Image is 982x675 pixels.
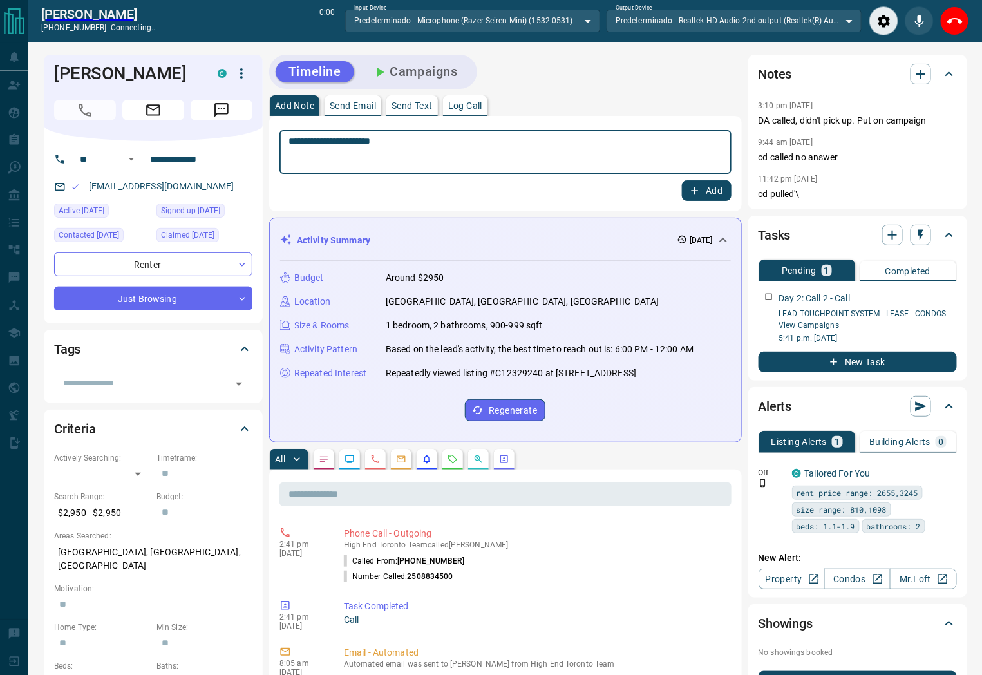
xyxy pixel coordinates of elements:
[344,571,453,582] p: Number Called:
[759,187,957,201] p: cd pulled'\
[344,646,726,660] p: Email - Automated
[759,225,791,245] h2: Tasks
[54,660,150,672] p: Beds:
[230,375,248,393] button: Open
[779,309,949,330] a: LEAD TOUCHPOINT SYSTEM | LEASE | CONDOS- View Campaigns
[156,491,252,502] p: Budget:
[465,399,545,421] button: Regenerate
[275,101,314,110] p: Add Note
[759,101,813,110] p: 3:10 pm [DATE]
[359,61,471,82] button: Campaigns
[156,452,252,464] p: Timeframe:
[344,527,726,540] p: Phone Call - Outgoing
[782,266,817,275] p: Pending
[294,271,324,285] p: Budget
[294,319,350,332] p: Size & Rooms
[54,452,150,464] p: Actively Searching:
[276,61,354,82] button: Timeline
[54,414,252,444] div: Criteria
[354,4,387,12] label: Input Device
[156,204,252,222] div: Mon Sep 08 2025
[824,266,829,275] p: 1
[41,6,157,22] a: [PERSON_NAME]
[370,454,381,464] svg: Calls
[408,572,453,581] span: 2508834500
[759,613,813,634] h2: Showings
[54,252,252,276] div: Renter
[835,437,840,446] p: 1
[890,569,956,589] a: Mr.Loft
[771,437,827,446] p: Listing Alerts
[869,437,930,446] p: Building Alerts
[344,540,726,549] p: High End Toronto Team called [PERSON_NAME]
[279,659,325,668] p: 8:05 am
[161,204,220,217] span: Signed up [DATE]
[279,540,325,549] p: 2:41 pm
[54,502,150,524] p: $2,950 - $2,950
[869,6,898,35] div: Audio Settings
[396,454,406,464] svg: Emails
[279,622,325,631] p: [DATE]
[344,613,726,627] p: Call
[156,228,252,246] div: Mon Sep 08 2025
[824,569,891,589] a: Condos
[344,600,726,613] p: Task Completed
[59,229,119,242] span: Contacted [DATE]
[156,660,252,672] p: Baths:
[54,419,96,439] h2: Criteria
[759,569,825,589] a: Property
[797,486,918,499] span: rent price range: 2655,3245
[759,467,784,479] p: Off
[392,101,433,110] p: Send Text
[345,10,600,32] div: Predeterminado - Microphone (Razer Seiren Mini) (1532:0531)
[54,228,150,246] div: Wed Sep 10 2025
[759,175,818,184] p: 11:42 pm [DATE]
[499,454,509,464] svg: Agent Actions
[759,479,768,488] svg: Push Notification Only
[779,292,851,305] p: Day 2: Call 2 - Call
[41,22,157,33] p: [PHONE_NUMBER] -
[275,455,285,464] p: All
[297,234,370,247] p: Activity Summary
[759,114,957,128] p: DA called, didn't pick up. Put on campaign
[759,220,957,251] div: Tasks
[344,660,726,669] p: Automated email was sent to [PERSON_NAME] from High End Toronto Team
[867,520,921,533] span: bathrooms: 2
[122,100,184,120] span: Email
[397,556,464,566] span: [PHONE_NUMBER]
[54,339,80,359] h2: Tags
[386,271,444,285] p: Around $2950
[759,138,813,147] p: 9:44 am [DATE]
[940,6,969,35] div: End Call
[279,549,325,558] p: [DATE]
[156,622,252,633] p: Min Size:
[319,454,329,464] svg: Notes
[330,101,376,110] p: Send Email
[344,555,464,567] p: Called From:
[54,583,252,594] p: Motivation:
[792,469,801,478] div: condos.ca
[607,10,862,32] div: Predeterminado - Realtek HD Audio 2nd output (Realtek(R) Audio)
[294,366,366,380] p: Repeated Interest
[448,101,482,110] p: Log Call
[386,343,694,356] p: Based on the lead's activity, the best time to reach out is: 6:00 PM - 12:00 AM
[759,64,792,84] h2: Notes
[386,366,636,380] p: Repeatedly viewed listing #C12329240 at [STREET_ADDRESS]
[161,229,214,242] span: Claimed [DATE]
[690,234,713,246] p: [DATE]
[124,151,139,167] button: Open
[759,151,957,164] p: cd called no answer
[54,204,150,222] div: Wed Sep 10 2025
[279,613,325,622] p: 2:41 pm
[759,608,957,639] div: Showings
[54,530,252,542] p: Areas Searched:
[54,287,252,310] div: Just Browsing
[54,622,150,633] p: Home Type:
[473,454,484,464] svg: Opportunities
[759,551,957,565] p: New Alert:
[191,100,252,120] span: Message
[759,647,957,658] p: No showings booked
[89,181,234,191] a: [EMAIL_ADDRESS][DOMAIN_NAME]
[616,4,652,12] label: Output Device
